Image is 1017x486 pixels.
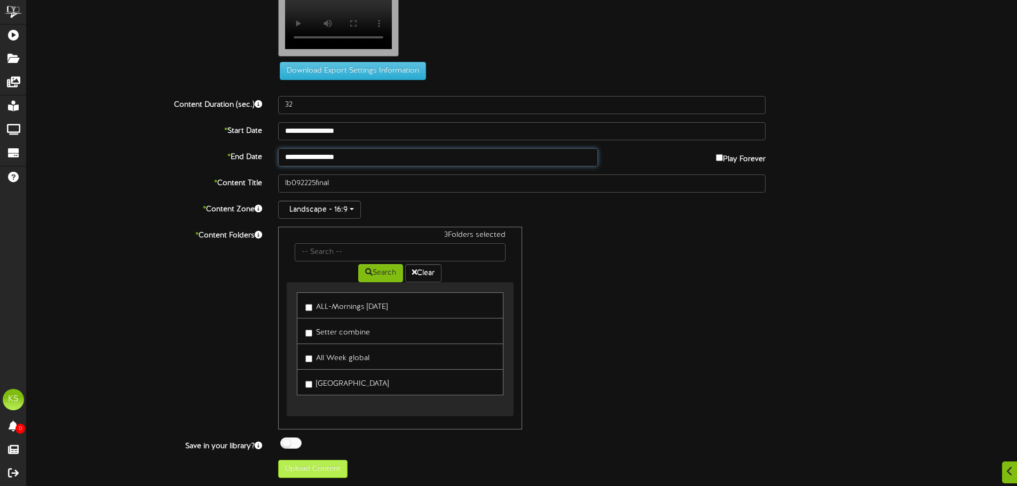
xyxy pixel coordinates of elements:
button: Download Export Settings Information [280,62,426,80]
input: -- Search -- [295,243,505,261]
label: Content Duration (sec.) [19,96,270,110]
label: Play Forever [716,148,766,165]
button: Clear [405,264,442,282]
button: Search [358,264,403,282]
label: Setter combine [305,324,370,338]
label: All Week global [305,349,369,364]
div: 3 Folders selected [287,230,513,243]
div: KS [3,389,24,410]
label: Start Date [19,122,270,137]
label: End Date [19,148,270,163]
input: Play Forever [716,154,723,161]
span: 0 [15,424,25,434]
label: Save in your library? [19,437,270,452]
input: Title of this Content [278,174,766,193]
input: [GEOGRAPHIC_DATA] [305,381,312,388]
button: Upload Content [278,460,348,478]
a: Download Export Settings Information [274,67,426,75]
label: ALL-Mornings [DATE] [305,298,388,313]
label: Content Folders [19,227,270,241]
label: Content Title [19,174,270,189]
input: All Week global [305,355,312,362]
label: Content Zone [19,201,270,215]
input: Setter combine [305,330,312,337]
button: Landscape - 16:9 [278,201,361,219]
label: [GEOGRAPHIC_DATA] [305,375,389,389]
input: ALL-Mornings [DATE] [305,304,312,311]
